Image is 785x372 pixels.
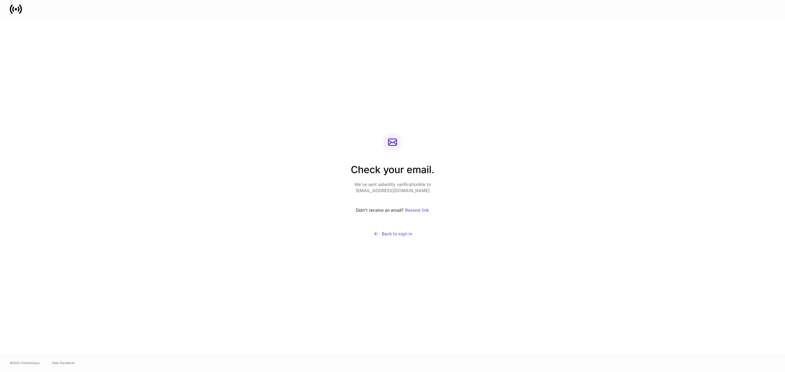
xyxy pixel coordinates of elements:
div: Resend link [405,208,429,212]
div: Didn’t receive an email? [351,203,435,217]
div: Back to sign in [373,231,412,237]
a: Data Disclaimer [52,360,75,365]
button: Back to sign in [351,227,435,241]
h2: Check your email. [351,163,435,181]
button: Resend link [405,203,429,217]
p: We’ve sent a identity verification link to [EMAIL_ADDRESS][DOMAIN_NAME] [351,181,435,194]
span: © 2025 OneAdvisory [10,360,40,365]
